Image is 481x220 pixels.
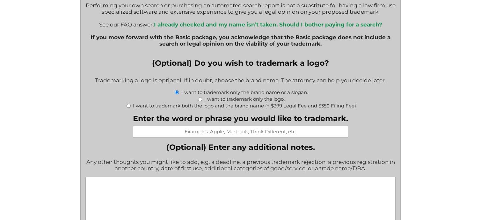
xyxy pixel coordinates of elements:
input: Examples: Apple, Macbook, Think Different, etc. [133,126,348,137]
label: Enter the word or phrase you would like to trademark. [133,114,348,123]
legend: (Optional) Do you wish to trademark a logo? [152,58,329,68]
label: I want to trademark only the logo. [204,96,285,102]
label: I want to trademark both the logo and the brand name (+ $399 Legal Fee and $350 Filing Fee) [133,103,356,109]
label: I want to trademark only the brand name or a slogan. [181,89,308,95]
div: Trademarking a logo is optional. If in doubt, choose the brand name. The attorney can help you de... [85,73,396,89]
b: If you move forward with the Basic package, you acknowledge that the Basic package does not inclu... [91,34,390,47]
a: I already checked and my name isn’t taken. Should I bother paying for a search? [154,21,382,28]
label: (Optional) Enter any additional notes. [85,143,396,152]
div: Any other thoughts you might like to add, e.g. a deadline, a previous trademark rejection, a prev... [85,155,396,177]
